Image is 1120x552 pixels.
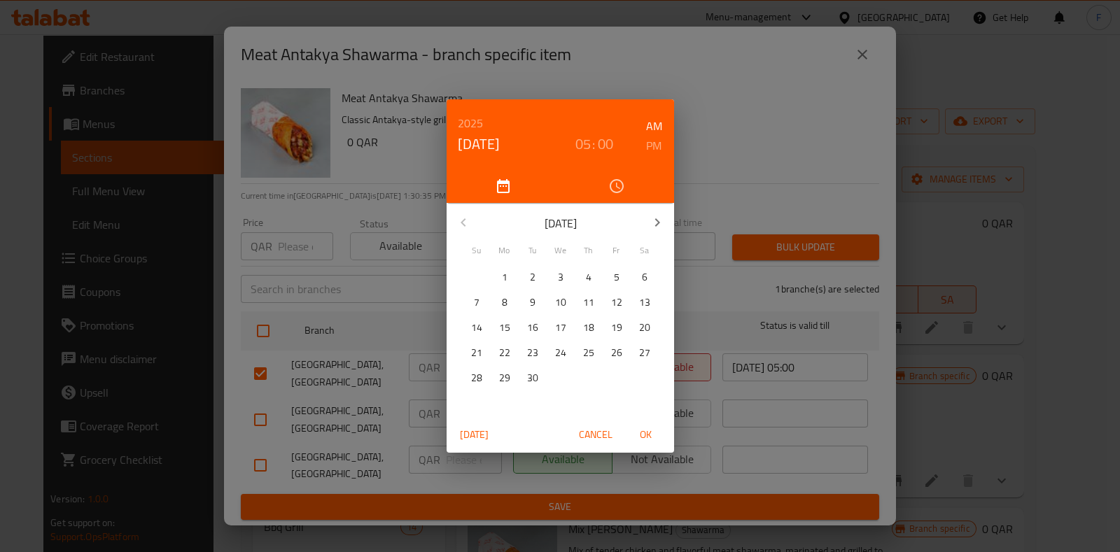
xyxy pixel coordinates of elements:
[501,294,507,311] p: 8
[498,344,510,362] p: 22
[631,340,657,365] button: 27
[491,290,517,315] button: 8
[547,264,573,290] button: 3
[598,133,613,155] button: 00
[498,369,510,387] p: 29
[470,369,482,387] p: 28
[603,264,629,290] button: 5
[526,344,538,362] p: 23
[529,294,535,311] p: 9
[501,269,507,286] p: 1
[463,315,489,340] button: 14
[547,340,573,365] button: 24
[491,244,517,257] span: Mo
[575,244,601,257] span: Th
[480,215,640,232] p: [DATE]
[610,294,622,311] p: 12
[638,344,650,362] p: 27
[554,344,566,362] p: 24
[631,264,657,290] button: 6
[575,133,591,155] button: 05
[631,290,657,315] button: 13
[519,244,545,257] span: Tu
[610,319,622,337] p: 19
[491,264,517,290] button: 1
[575,290,601,315] button: 11
[641,269,647,286] p: 6
[646,116,662,136] h6: AM
[638,294,650,311] p: 13
[470,319,482,337] p: 14
[554,319,566,337] p: 17
[557,269,563,286] p: 3
[473,294,479,311] p: 7
[519,290,545,315] button: 9
[592,133,595,155] h3: :
[458,113,483,133] button: 2025
[491,365,517,390] button: 29
[645,136,662,155] button: PM
[631,244,657,257] span: Sa
[582,344,594,362] p: 25
[529,269,535,286] p: 2
[554,294,566,311] p: 10
[458,133,500,155] button: [DATE]
[585,269,591,286] p: 4
[638,319,650,337] p: 20
[603,244,629,257] span: Fr
[573,422,618,448] button: Cancel
[582,319,594,337] p: 18
[575,264,601,290] button: 4
[463,244,489,257] span: Su
[575,315,601,340] button: 18
[645,116,662,136] button: AM
[463,340,489,365] button: 21
[470,344,482,362] p: 21
[579,426,612,444] span: Cancel
[463,365,489,390] button: 28
[547,315,573,340] button: 17
[603,340,629,365] button: 26
[526,369,538,387] p: 30
[575,340,601,365] button: 25
[458,426,491,444] span: [DATE]
[547,244,573,257] span: We
[519,340,545,365] button: 23
[613,269,619,286] p: 5
[526,319,538,337] p: 16
[582,294,594,311] p: 11
[603,315,629,340] button: 19
[610,344,622,362] p: 26
[646,136,661,155] h6: PM
[519,264,545,290] button: 2
[491,340,517,365] button: 22
[452,422,497,448] button: [DATE]
[498,319,510,337] p: 15
[624,422,668,448] button: OK
[629,426,663,444] span: OK
[519,365,545,390] button: 30
[631,315,657,340] button: 20
[463,290,489,315] button: 7
[519,315,545,340] button: 16
[491,315,517,340] button: 15
[603,290,629,315] button: 12
[547,290,573,315] button: 10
